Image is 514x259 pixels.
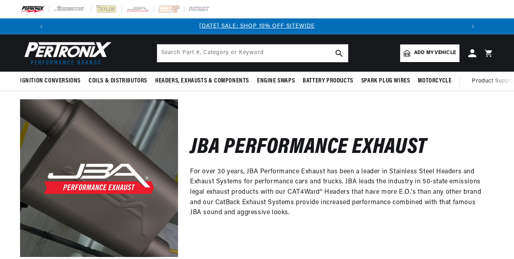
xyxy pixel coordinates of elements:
[89,77,147,85] span: Coils & Distributors
[361,77,410,85] span: Spark Plug Wires
[20,72,85,90] summary: Ignition Conversions
[151,72,253,90] summary: Headers, Exhausts & Components
[20,77,81,85] span: Ignition Conversions
[357,72,414,90] summary: Spark Plug Wires
[400,44,459,62] a: Add my vehicle
[414,72,455,90] summary: Motorcycle
[330,44,348,62] button: search button
[253,72,299,90] summary: Engine Swaps
[199,23,315,29] a: [DATE] SALE: SHOP 10% OFF SITEWIDE
[303,77,353,85] span: Battery Products
[465,18,481,34] button: Translation missing: en.sections.announcements.next_announcement
[257,77,295,85] span: Engine Swaps
[20,39,112,67] img: Pertronix
[414,49,456,57] span: Add my vehicle
[155,77,249,85] span: Headers, Exhausts & Components
[33,18,49,34] button: Translation missing: en.sections.announcements.previous_announcement
[157,44,348,62] input: Search Part #, Category or Keyword
[299,72,357,90] summary: Battery Products
[190,139,427,157] h2: JBA Performance Exhaust
[190,167,482,218] p: For over 30 years, JBA Performance Exhaust has been a leader in Stainless Steel Headers and Exhau...
[20,99,178,257] img: JBA Performance Exhaust
[85,72,151,90] summary: Coils & Distributors
[49,22,465,31] div: Announcement
[418,77,451,85] span: Motorcycle
[49,22,465,31] div: 1 of 3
